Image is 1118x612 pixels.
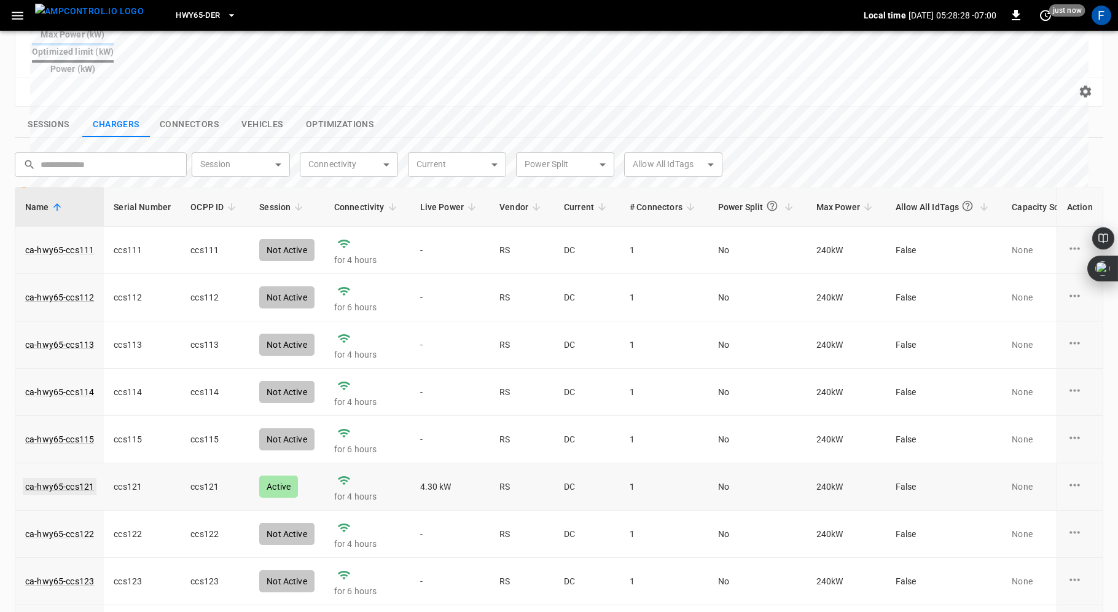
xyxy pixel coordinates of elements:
[1012,433,1090,445] p: None
[334,396,401,408] p: for 4 hours
[1067,477,1093,496] div: charge point options
[708,558,807,605] td: No
[1012,244,1090,256] p: None
[1067,430,1093,449] div: charge point options
[490,558,554,605] td: RS
[1036,6,1055,25] button: set refresh interval
[864,9,906,22] p: Local time
[554,416,620,463] td: DC
[499,200,544,214] span: Vendor
[1012,575,1090,587] p: None
[104,187,181,227] th: Serial Number
[708,416,807,463] td: No
[181,558,249,605] td: ccs123
[296,112,383,138] button: show latest optimizations
[229,112,296,138] button: show latest vehicles
[1049,4,1085,17] span: just now
[104,463,181,511] td: ccs121
[104,369,181,416] td: ccs114
[410,558,490,605] td: -
[886,416,1002,463] td: False
[171,4,241,28] button: HWY65-DER
[630,200,698,214] span: # Connectors
[23,478,96,495] a: ca-hwy65-ccs121
[620,558,708,605] td: 1
[718,195,797,219] span: Power Split
[25,244,94,256] a: ca-hwy65-ccs111
[620,511,708,558] td: 1
[25,200,65,214] span: Name
[807,369,886,416] td: 240 kW
[490,463,554,511] td: RS
[708,463,807,511] td: No
[1002,187,1100,227] th: Capacity Schedules
[259,428,315,450] div: Not Active
[410,416,490,463] td: -
[896,195,992,219] span: Allow All IdTags
[25,386,94,398] a: ca-hwy65-ccs114
[554,511,620,558] td: DC
[420,200,480,214] span: Live Power
[334,585,401,597] p: for 6 hours
[1067,335,1093,354] div: charge point options
[1012,528,1090,540] p: None
[708,369,807,416] td: No
[1067,288,1093,307] div: charge point options
[104,416,181,463] td: ccs115
[554,369,620,416] td: DC
[334,538,401,550] p: for 4 hours
[104,558,181,605] td: ccs123
[807,558,886,605] td: 240 kW
[1012,339,1090,351] p: None
[334,443,401,455] p: for 6 hours
[807,463,886,511] td: 240 kW
[620,416,708,463] td: 1
[490,511,554,558] td: RS
[886,463,1002,511] td: False
[181,369,249,416] td: ccs114
[25,575,94,587] a: ca-hwy65-ccs123
[1067,241,1093,259] div: charge point options
[410,511,490,558] td: -
[490,416,554,463] td: RS
[909,9,996,22] p: [DATE] 05:28:28 -07:00
[259,476,298,498] div: Active
[181,511,249,558] td: ccs122
[1067,383,1093,401] div: charge point options
[816,200,876,214] span: Max Power
[886,369,1002,416] td: False
[25,528,94,540] a: ca-hwy65-ccs122
[334,490,401,503] p: for 4 hours
[1012,386,1090,398] p: None
[25,291,94,304] a: ca-hwy65-ccs112
[620,369,708,416] td: 1
[190,200,240,214] span: OCPP ID
[564,200,610,214] span: Current
[35,4,144,19] img: ampcontrol.io logo
[807,511,886,558] td: 240 kW
[259,200,307,214] span: Session
[1092,6,1111,25] div: profile-icon
[1067,525,1093,543] div: charge point options
[554,558,620,605] td: DC
[259,523,315,545] div: Not Active
[490,369,554,416] td: RS
[181,463,249,511] td: ccs121
[410,369,490,416] td: -
[1067,572,1093,590] div: charge point options
[25,339,94,351] a: ca-hwy65-ccs113
[176,9,220,23] span: HWY65-DER
[82,112,150,138] button: show latest charge points
[259,570,315,592] div: Not Active
[1012,291,1090,304] p: None
[410,463,490,511] td: 4.30 kW
[259,381,315,403] div: Not Active
[150,112,229,138] button: show latest connectors
[620,463,708,511] td: 1
[1012,481,1090,493] p: None
[554,463,620,511] td: DC
[886,558,1002,605] td: False
[708,511,807,558] td: No
[334,200,401,214] span: Connectivity
[1057,187,1103,227] th: Action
